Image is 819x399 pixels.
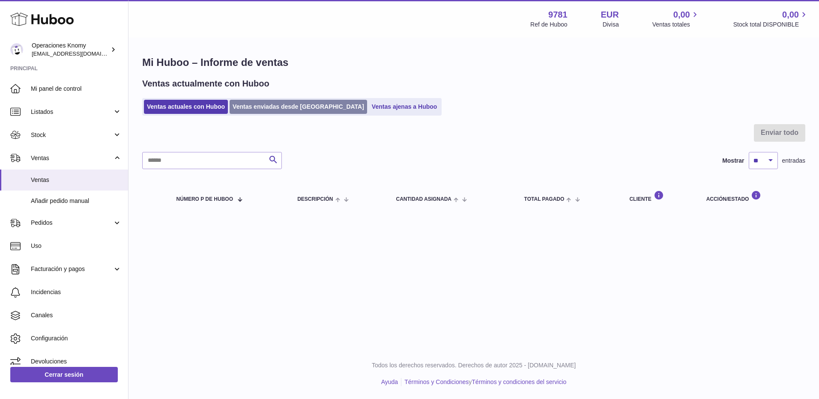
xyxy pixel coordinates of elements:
span: Uso [31,242,122,250]
li: y [401,378,566,386]
p: Todos los derechos reservados. Derechos de autor 2025 - [DOMAIN_NAME] [135,361,812,369]
a: Ventas enviadas desde [GEOGRAPHIC_DATA] [230,100,367,114]
span: Ventas [31,154,113,162]
span: Listados [31,108,113,116]
span: Mi panel de control [31,85,122,93]
a: Ventas actuales con Huboo [144,100,228,114]
span: Añadir pedido manual [31,197,122,205]
a: Cerrar sesión [10,367,118,382]
a: Términos y Condiciones [404,378,469,385]
span: Incidencias [31,288,122,296]
span: Total pagado [524,197,565,202]
span: Stock [31,131,113,139]
span: entradas [782,157,805,165]
a: Ventas ajenas a Huboo [369,100,440,114]
h1: Mi Huboo – Informe de ventas [142,56,805,69]
span: 0,00 [673,9,690,21]
span: número P de Huboo [176,197,233,202]
span: Descripción [297,197,333,202]
span: Stock total DISPONIBLE [733,21,809,29]
div: Cliente [629,191,689,202]
span: Cantidad ASIGNADA [396,197,451,202]
strong: 9781 [548,9,568,21]
div: Ref de Huboo [530,21,567,29]
div: Operaciones Knomy [32,42,109,58]
span: Ventas totales [652,21,700,29]
span: Ventas [31,176,122,184]
span: 0,00 [782,9,799,21]
span: Devoluciones [31,357,122,366]
div: Acción/Estado [706,191,797,202]
span: Canales [31,311,122,319]
span: [EMAIL_ADDRESS][DOMAIN_NAME] [32,50,126,57]
label: Mostrar [722,157,744,165]
a: 0,00 Ventas totales [652,9,700,29]
a: Ayuda [381,378,398,385]
h2: Ventas actualmente con Huboo [142,78,269,89]
div: Divisa [603,21,619,29]
a: Términos y condiciones del servicio [472,378,566,385]
img: operaciones@selfkit.com [10,43,23,56]
span: Facturación y pagos [31,265,113,273]
a: 0,00 Stock total DISPONIBLE [733,9,809,29]
strong: EUR [601,9,619,21]
span: Configuración [31,334,122,342]
span: Pedidos [31,219,113,227]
